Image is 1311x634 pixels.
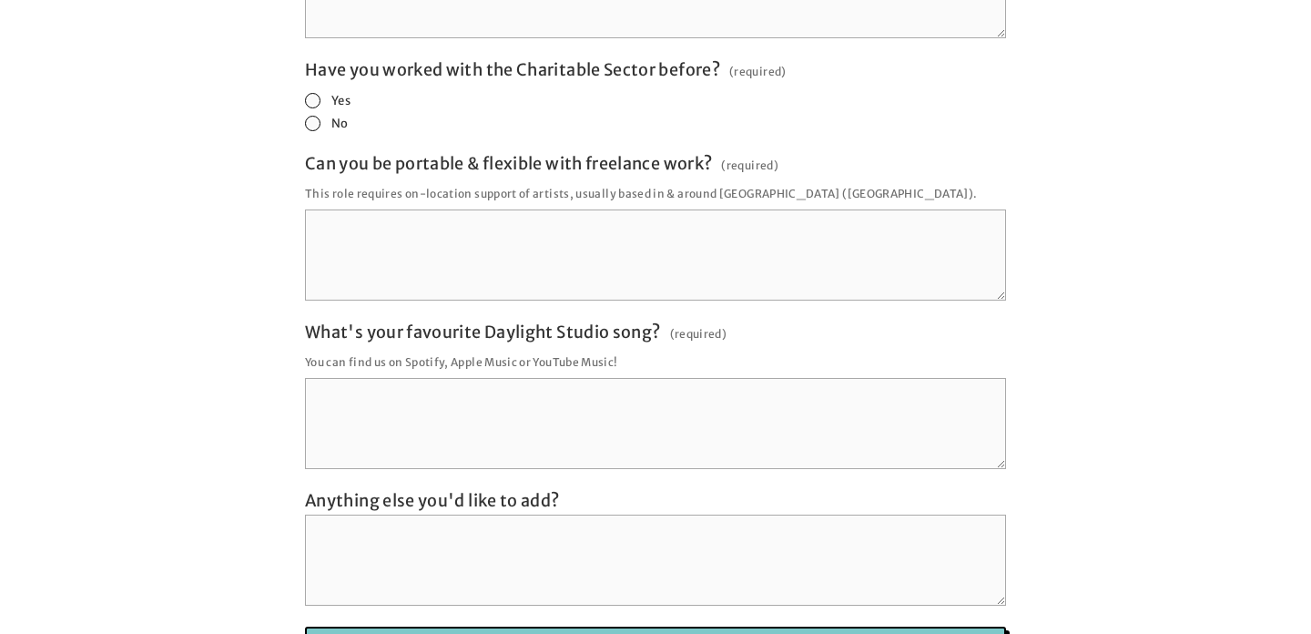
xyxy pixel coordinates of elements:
p: This role requires on-location support of artists, usually based in & around [GEOGRAPHIC_DATA] ([... [305,181,1006,206]
p: You can find us on Spotify, Apple Music or YouTube Music! [305,350,1006,374]
span: Anything else you'd like to add? [305,490,560,511]
span: What's your favourite Daylight Studio song? [305,322,660,343]
span: Have you worked with the Charitable Sector before? [305,59,720,80]
span: Yes [331,93,351,108]
span: (required) [670,322,727,346]
span: No [331,116,349,131]
span: (required) [729,59,787,84]
span: (required) [721,153,778,178]
span: Can you be portable & flexible with freelance work? [305,153,712,174]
